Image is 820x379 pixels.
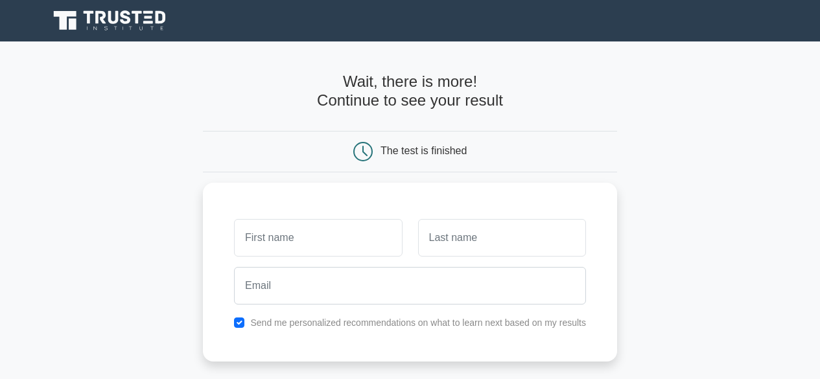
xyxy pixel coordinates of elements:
[381,145,467,156] div: The test is finished
[203,73,617,110] h4: Wait, there is more! Continue to see your result
[234,267,586,304] input: Email
[418,219,586,257] input: Last name
[234,219,402,257] input: First name
[250,317,586,328] label: Send me personalized recommendations on what to learn next based on my results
